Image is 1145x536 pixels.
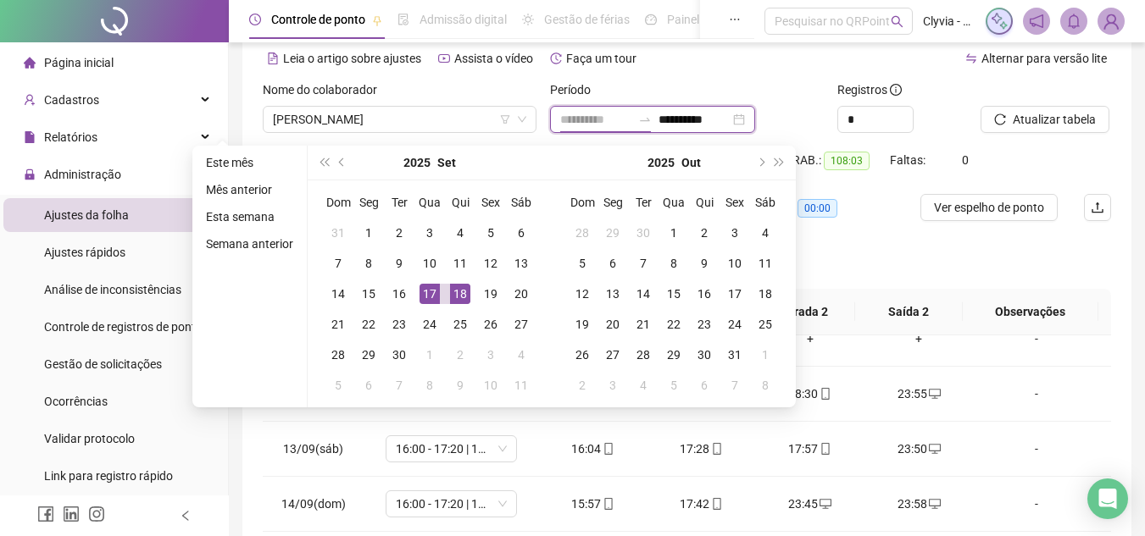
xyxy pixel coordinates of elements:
[414,218,445,248] td: 2025-09-03
[720,309,750,340] td: 2025-10-24
[628,370,659,401] td: 2025-11-04
[694,345,714,365] div: 30
[720,340,750,370] td: 2025-10-31
[572,253,592,274] div: 5
[44,208,129,222] span: Ajustes da folha
[445,370,475,401] td: 2025-10-09
[572,223,592,243] div: 28
[323,248,353,279] td: 2025-09-07
[323,218,353,248] td: 2025-08-31
[725,223,745,243] div: 3
[598,187,628,218] th: Seg
[934,198,1044,217] span: Ver espelho de ponto
[414,309,445,340] td: 2025-09-24
[44,320,203,334] span: Controle de registros de ponto
[567,218,598,248] td: 2025-09-28
[44,93,99,107] span: Cadastros
[664,314,684,334] div: 22
[720,187,750,218] th: Sex
[44,469,173,483] span: Link para registro rápido
[328,345,348,365] div: 28
[475,340,506,370] td: 2025-10-03
[550,52,562,64] span: history
[359,253,379,274] div: 8
[445,187,475,218] th: Qui
[725,375,745,395] div: 7
[481,375,501,395] div: 10
[328,314,348,334] div: 21
[771,151,890,170] div: H. TRAB.:
[855,289,962,335] th: Saída 2
[506,187,536,218] th: Sáb
[664,345,684,365] div: 29
[359,375,379,395] div: 6
[603,375,623,395] div: 3
[633,223,653,243] div: 30
[750,370,781,401] td: 2025-11-08
[603,284,623,304] div: 13
[359,284,379,304] div: 15
[720,218,750,248] td: 2025-10-03
[667,13,733,26] span: Painel do DP
[44,246,125,259] span: Ajustes rápidos
[475,279,506,309] td: 2025-09-19
[323,309,353,340] td: 2025-09-21
[506,248,536,279] td: 2025-09-13
[283,442,343,456] span: 13/09(sáb)
[396,436,507,461] span: 16:00 - 17:20 | 17:50 - 00:00
[987,439,1087,458] div: -
[420,13,507,26] span: Admissão digital
[923,12,975,30] span: Clyvia - LIPSFIHA
[566,52,636,65] span: Faça um tour
[450,253,470,274] div: 11
[500,114,510,124] span: filter
[891,15,903,28] span: search
[384,187,414,218] th: Ter
[522,14,534,25] span: sun
[878,384,959,403] div: 23:55
[572,314,592,334] div: 19
[414,279,445,309] td: 2025-09-17
[689,279,720,309] td: 2025-10-16
[981,52,1107,65] span: Alternar para versão lite
[420,223,440,243] div: 3
[511,375,531,395] div: 11
[603,314,623,334] div: 20
[987,384,1087,403] div: -
[283,52,421,65] span: Leia o artigo sobre ajustes
[659,218,689,248] td: 2025-10-01
[475,218,506,248] td: 2025-09-05
[1087,478,1128,519] div: Open Intercom Messenger
[281,497,346,511] span: 14/09(dom)
[598,340,628,370] td: 2025-10-27
[44,168,121,181] span: Administração
[454,52,533,65] span: Assista o vídeo
[567,187,598,218] th: Dom
[751,146,770,180] button: next-year
[450,345,470,365] div: 2
[359,345,379,365] div: 29
[694,253,714,274] div: 9
[481,284,501,304] div: 19
[567,248,598,279] td: 2025-10-05
[689,370,720,401] td: 2025-11-06
[359,314,379,334] div: 22
[37,506,54,522] span: facebook
[603,345,623,365] div: 27
[384,309,414,340] td: 2025-09-23
[1029,14,1044,29] span: notification
[438,52,450,64] span: youtube
[694,284,714,304] div: 16
[927,388,941,400] span: desktop
[750,309,781,340] td: 2025-10-25
[24,57,36,69] span: home
[709,443,723,455] span: mobile
[664,375,684,395] div: 5
[664,253,684,274] div: 8
[659,279,689,309] td: 2025-10-15
[1066,14,1081,29] span: bell
[199,234,300,254] li: Semana anterior
[628,279,659,309] td: 2025-10-14
[396,491,507,517] span: 16:00 - 17:20 | 17:50 - 00:00
[628,218,659,248] td: 2025-09-30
